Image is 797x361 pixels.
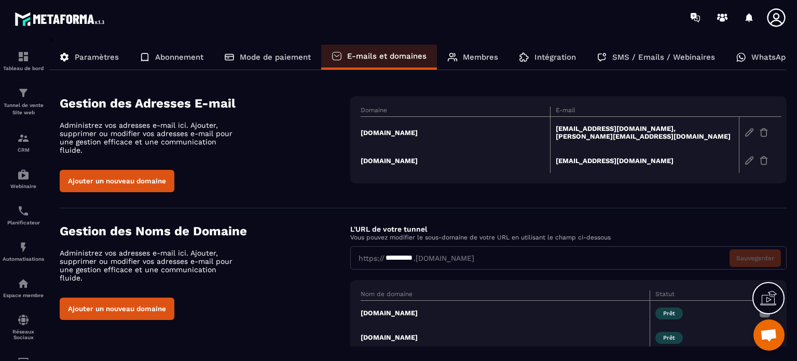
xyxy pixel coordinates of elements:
[759,128,768,137] img: trash-gr.2c9399ab.svg
[463,52,498,62] p: Membres
[650,290,753,301] th: Statut
[60,96,350,111] h4: Gestion des Adresses E-mail
[60,298,174,320] button: Ajouter un nouveau domaine
[3,270,44,306] a: automationsautomationsEspace membre
[17,50,30,63] img: formation
[3,292,44,298] p: Espace membre
[60,249,241,282] p: Administrez vos adresses e-mail ici. Ajouter, supprimer ou modifier vos adresses e-mail pour une ...
[745,128,754,137] img: edit-gr.78e3acdd.svg
[361,117,550,149] td: [DOMAIN_NAME]
[612,52,715,62] p: SMS / Emails / Webinaires
[240,52,311,62] p: Mode de paiement
[3,65,44,71] p: Tableau de bord
[75,52,119,62] p: Paramètres
[3,161,44,197] a: automationsautomationsWebinaire
[17,168,30,181] img: automations
[3,197,44,233] a: schedulerschedulerPlanificateur
[759,156,768,165] img: trash-gr.2c9399ab.svg
[155,52,203,62] p: Abonnement
[361,290,650,301] th: Nom de domaine
[3,256,44,262] p: Automatisations
[17,205,30,217] img: scheduler
[550,148,739,173] td: [EMAIL_ADDRESS][DOMAIN_NAME]
[361,325,650,350] td: [DOMAIN_NAME]
[361,148,550,173] td: [DOMAIN_NAME]
[3,220,44,225] p: Planificateur
[17,87,30,99] img: formation
[3,102,44,116] p: Tunnel de vente Site web
[3,124,44,161] a: formationformationCRM
[17,132,30,144] img: formation
[655,307,683,319] span: Prêt
[60,224,350,238] h4: Gestion des Noms de Domaine
[3,147,44,153] p: CRM
[745,156,754,165] img: edit-gr.78e3acdd.svg
[753,319,785,351] div: Ouvrir le chat
[751,52,790,62] p: WhatsApp
[3,43,44,79] a: formationformationTableau de bord
[60,170,174,192] button: Ajouter un nouveau domaine
[655,332,683,344] span: Prêt
[3,306,44,348] a: social-networksocial-networkRéseaux Sociaux
[3,233,44,270] a: automationsautomationsAutomatisations
[60,121,241,154] p: Administrez vos adresses e-mail ici. Ajouter, supprimer ou modifier vos adresses e-mail pour une ...
[3,79,44,124] a: formationformationTunnel de vente Site web
[17,241,30,253] img: automations
[361,106,550,117] th: Domaine
[17,314,30,326] img: social-network
[350,234,787,241] p: Vous pouvez modifier le sous-domaine de votre URL en utilisant le champ ci-dessous
[17,277,30,290] img: automations
[3,183,44,189] p: Webinaire
[347,51,427,61] p: E-mails et domaines
[3,329,44,340] p: Réseaux Sociaux
[534,52,576,62] p: Intégration
[361,301,650,326] td: [DOMAIN_NAME]
[550,106,739,117] th: E-mail
[550,117,739,149] td: [EMAIL_ADDRESS][DOMAIN_NAME], [PERSON_NAME][EMAIL_ADDRESS][DOMAIN_NAME]
[15,9,108,29] img: logo
[350,225,427,233] label: L'URL de votre tunnel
